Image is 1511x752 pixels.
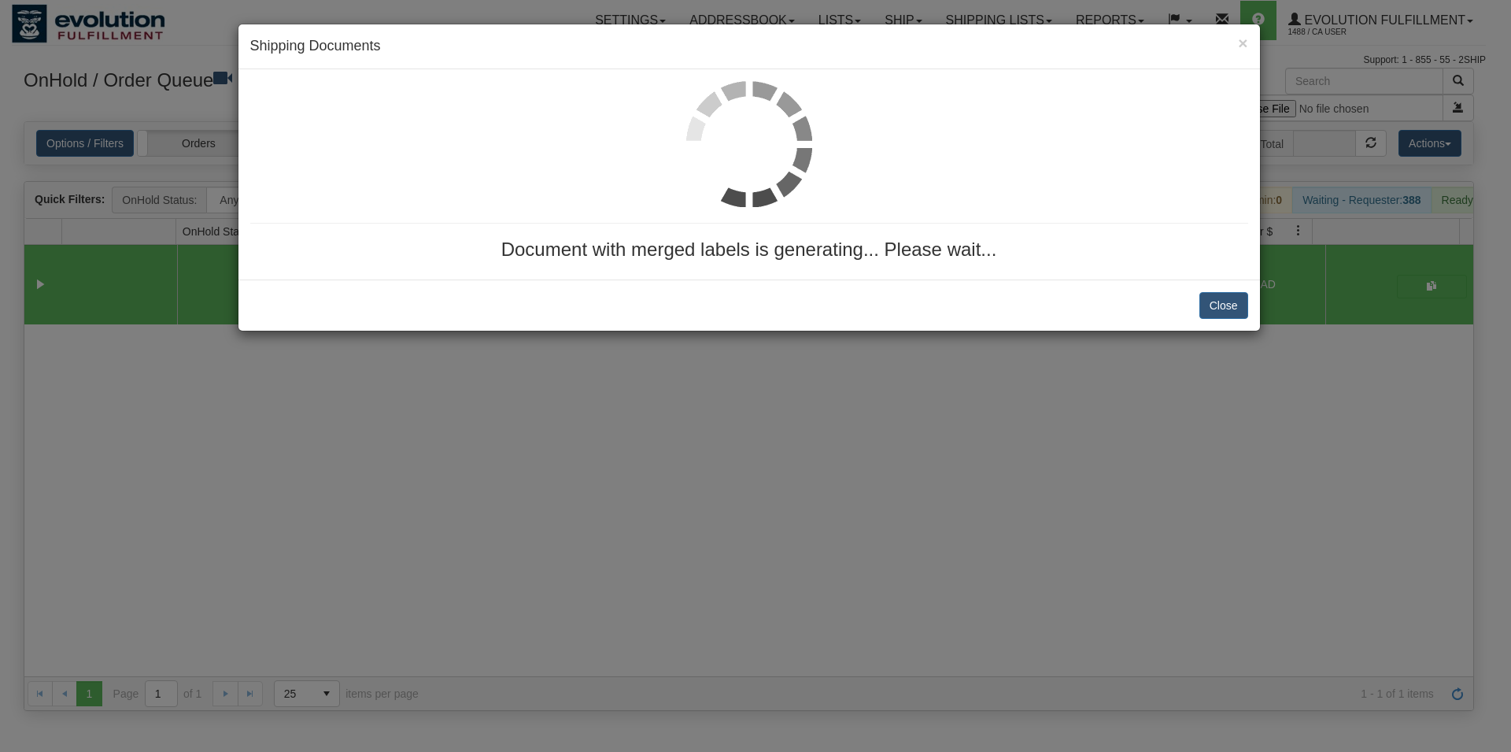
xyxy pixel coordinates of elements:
h4: Shipping Documents [250,36,1248,57]
button: Close [1199,292,1248,319]
img: loader.gif [686,81,812,207]
button: Close [1238,35,1247,51]
h3: Document with merged labels is generating... Please wait... [250,239,1248,260]
span: × [1238,34,1247,52]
